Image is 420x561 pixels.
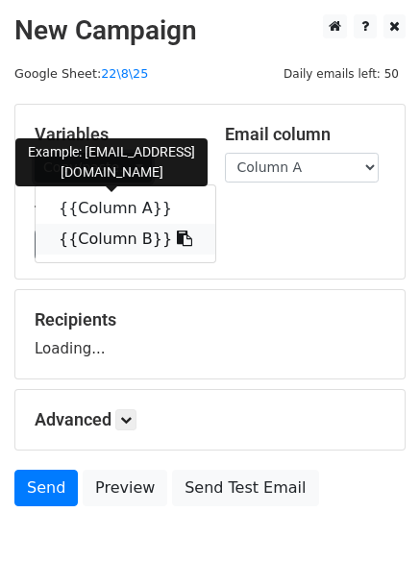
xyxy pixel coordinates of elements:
[277,63,406,85] span: Daily emails left: 50
[35,309,385,330] h5: Recipients
[14,14,406,47] h2: New Campaign
[35,409,385,430] h5: Advanced
[83,470,167,506] a: Preview
[35,309,385,359] div: Loading...
[172,470,318,506] a: Send Test Email
[36,193,215,224] a: {{Column A}}
[225,124,386,145] h5: Email column
[14,66,148,81] small: Google Sheet:
[14,470,78,506] a: Send
[15,138,208,186] div: Example: [EMAIL_ADDRESS][DOMAIN_NAME]
[101,66,148,81] a: 22\8\25
[35,124,196,145] h5: Variables
[36,224,215,255] a: {{Column B}}
[277,66,406,81] a: Daily emails left: 50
